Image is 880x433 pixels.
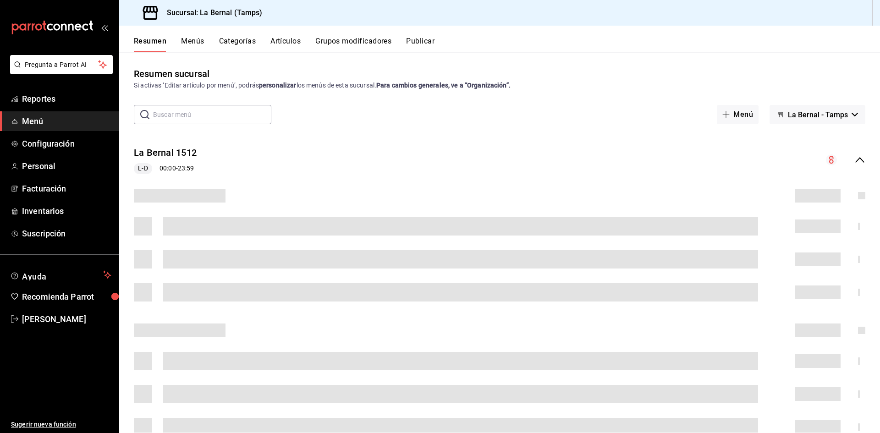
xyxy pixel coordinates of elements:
button: open_drawer_menu [101,24,108,31]
button: Artículos [270,37,301,52]
span: La Bernal - Tamps [788,110,848,119]
span: Ayuda [22,269,99,280]
span: L-D [134,164,151,173]
span: Personal [22,160,111,172]
button: Grupos modificadores [315,37,391,52]
span: Facturación [22,182,111,195]
span: Sugerir nueva función [11,420,111,429]
button: La Bernal 1512 [134,146,197,159]
span: Pregunta a Parrot AI [25,60,99,70]
span: Reportes [22,93,111,105]
strong: Para cambios generales, ve a “Organización”. [376,82,511,89]
span: Menú [22,115,111,127]
input: Buscar menú [153,105,271,124]
div: 00:00 - 23:59 [134,163,197,174]
button: Publicar [406,37,434,52]
a: Pregunta a Parrot AI [6,66,113,76]
span: Recomienda Parrot [22,290,111,303]
div: collapse-menu-row [119,139,880,181]
span: Configuración [22,137,111,150]
button: Menús [181,37,204,52]
span: Inventarios [22,205,111,217]
button: La Bernal - Tamps [770,105,865,124]
button: Resumen [134,37,166,52]
button: Categorías [219,37,256,52]
span: Suscripción [22,227,111,240]
div: Si activas ‘Editar artículo por menú’, podrás los menús de esta sucursal. [134,81,865,90]
div: Resumen sucursal [134,67,209,81]
strong: personalizar [259,82,297,89]
div: navigation tabs [134,37,880,52]
span: [PERSON_NAME] [22,313,111,325]
button: Menú [717,105,759,124]
h3: Sucursal: La Bernal (Tamps) [159,7,263,18]
button: Pregunta a Parrot AI [10,55,113,74]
